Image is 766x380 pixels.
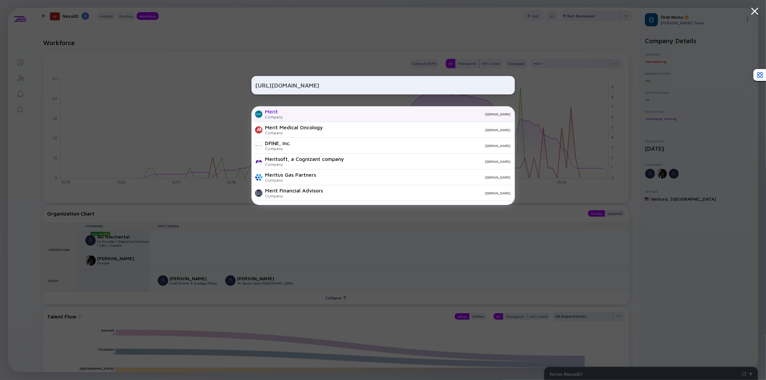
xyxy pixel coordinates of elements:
[265,114,283,119] div: Company
[265,130,323,135] div: Company
[288,112,511,116] div: [DOMAIN_NAME]
[265,162,344,167] div: Company
[265,188,323,193] div: Merit Financial Advisors
[265,203,304,209] div: Merit Incentives
[255,79,511,91] input: Search Company or Investor...
[329,128,511,132] div: [DOMAIN_NAME]
[265,156,344,162] div: Meritsoft, a Cognizant company
[265,172,316,178] div: Meritus Gas Partners
[329,191,511,195] div: [DOMAIN_NAME]
[265,178,316,183] div: Company
[350,160,511,164] div: [DOMAIN_NAME]
[265,109,283,114] div: Merit
[296,144,511,148] div: [DOMAIN_NAME]
[265,146,291,151] div: Company
[265,193,323,198] div: Company
[265,124,323,130] div: Merit Medical Oncology
[322,175,511,179] div: [DOMAIN_NAME]
[265,140,291,146] div: DFINE, Inc.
